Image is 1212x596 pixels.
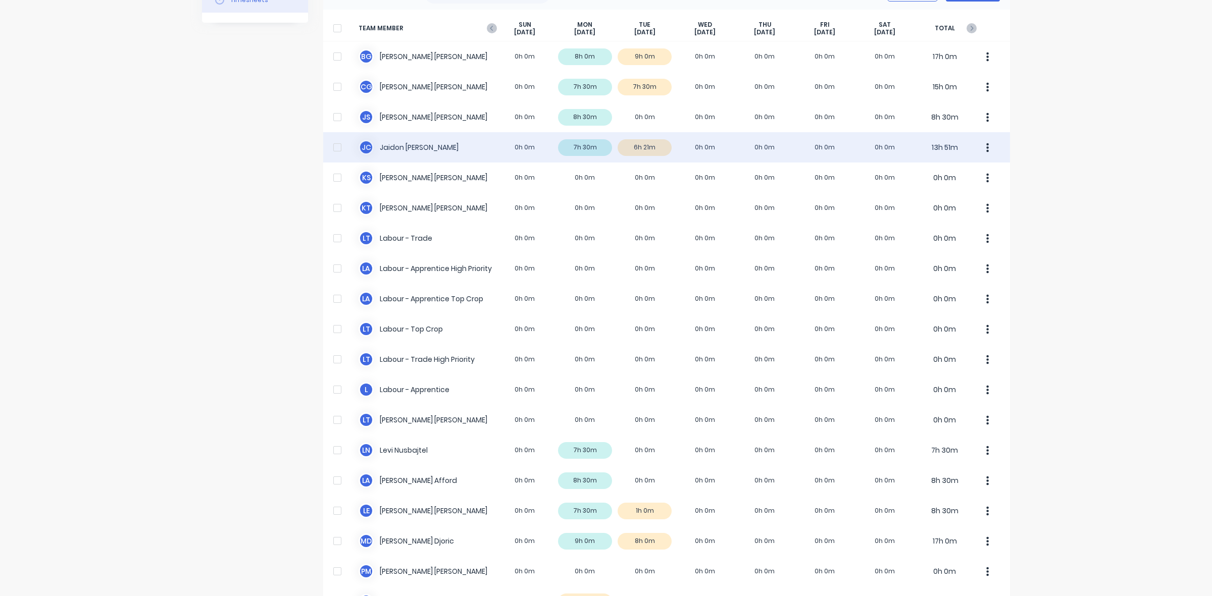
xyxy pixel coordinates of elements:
[879,21,891,29] span: SAT
[519,21,531,29] span: SUN
[814,28,835,36] span: [DATE]
[577,21,592,29] span: MON
[698,21,712,29] span: WED
[694,28,716,36] span: [DATE]
[634,28,655,36] span: [DATE]
[639,21,650,29] span: TUE
[874,28,895,36] span: [DATE]
[359,21,495,36] span: TEAM MEMBER
[754,28,775,36] span: [DATE]
[759,21,771,29] span: THU
[514,28,535,36] span: [DATE]
[574,28,595,36] span: [DATE]
[820,21,830,29] span: FRI
[915,21,975,36] span: TOTAL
